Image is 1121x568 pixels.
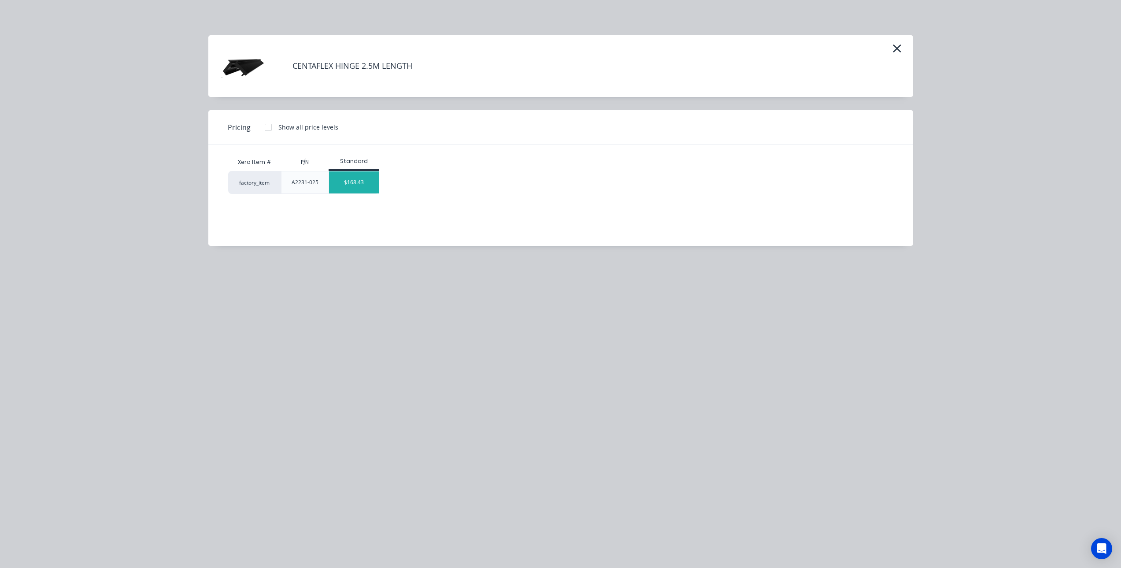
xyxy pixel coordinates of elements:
div: factory_item [228,171,281,194]
span: Pricing [228,122,251,133]
div: P/N [294,151,316,173]
div: A2231-025 [292,178,318,186]
div: Show all price levels [278,123,338,132]
h4: CENTAFLEX HINGE 2.5M LENGTH [279,58,425,74]
div: Standard [329,157,379,165]
div: Xero Item # [228,153,281,171]
div: $168.43 [329,171,379,193]
div: Open Intercom Messenger [1091,538,1112,559]
img: CENTAFLEX HINGE 2.5M LENGTH [222,44,266,88]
